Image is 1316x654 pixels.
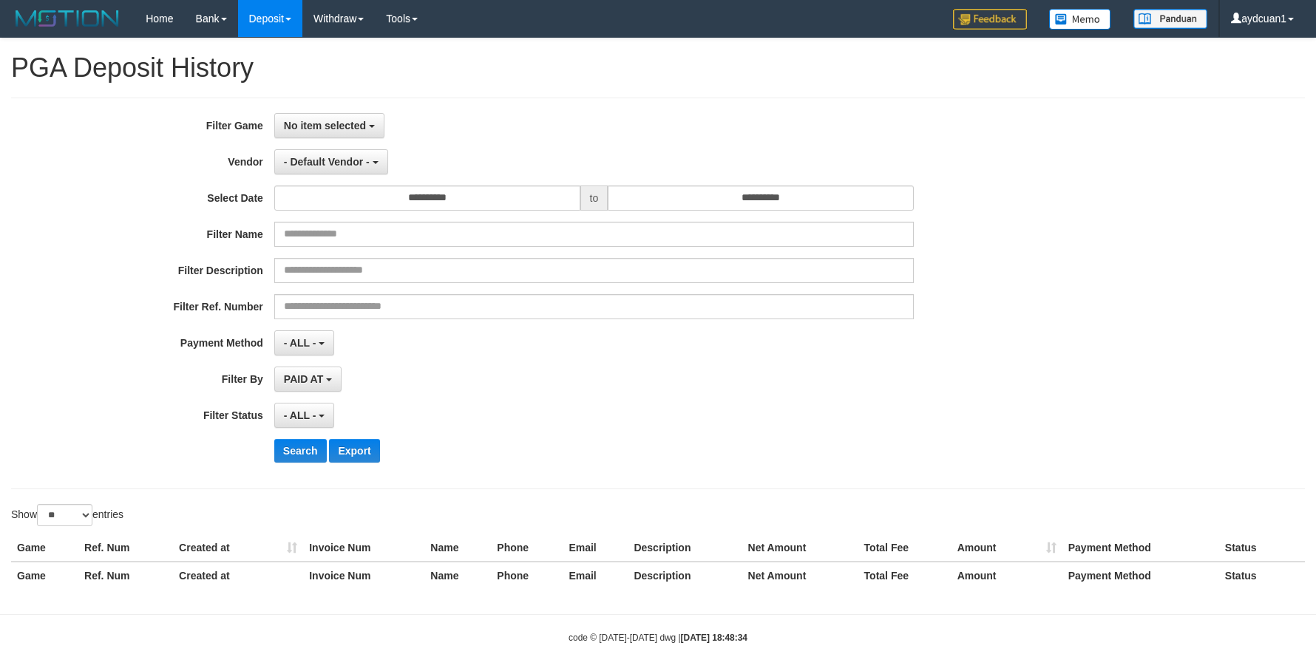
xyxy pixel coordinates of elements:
label: Show entries [11,504,123,526]
th: Game [11,562,78,589]
th: Amount [952,534,1062,562]
th: Amount [952,562,1062,589]
strong: [DATE] 18:48:34 [681,633,747,643]
th: Invoice Num [303,562,424,589]
button: Export [329,439,379,463]
select: Showentries [37,504,92,526]
th: Description [628,534,742,562]
th: Created at [173,534,303,562]
span: No item selected [284,120,366,132]
th: Name [424,562,491,589]
span: PAID AT [284,373,323,385]
span: - ALL - [284,409,316,421]
small: code © [DATE]-[DATE] dwg | [569,633,747,643]
span: - ALL - [284,337,316,349]
th: Invoice Num [303,534,424,562]
h1: PGA Deposit History [11,53,1305,83]
img: Feedback.jpg [953,9,1027,30]
th: Name [424,534,491,562]
th: Net Amount [742,562,858,589]
button: PAID AT [274,367,342,392]
th: Created at [173,562,303,589]
th: Ref. Num [78,562,173,589]
th: Email [563,534,628,562]
button: No item selected [274,113,384,138]
th: Ref. Num [78,534,173,562]
img: MOTION_logo.png [11,7,123,30]
th: Net Amount [742,534,858,562]
th: Game [11,534,78,562]
th: Total Fee [858,562,952,589]
img: Button%20Memo.svg [1049,9,1111,30]
span: - Default Vendor - [284,156,370,168]
button: - Default Vendor - [274,149,388,174]
th: Status [1219,534,1305,562]
th: Payment Method [1062,534,1219,562]
th: Description [628,562,742,589]
th: Status [1219,562,1305,589]
th: Total Fee [858,534,952,562]
button: - ALL - [274,330,334,355]
th: Phone [491,562,563,589]
th: Phone [491,534,563,562]
span: to [580,185,608,211]
th: Payment Method [1062,562,1219,589]
button: Search [274,439,327,463]
button: - ALL - [274,403,334,428]
img: panduan.png [1133,9,1207,29]
th: Email [563,562,628,589]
